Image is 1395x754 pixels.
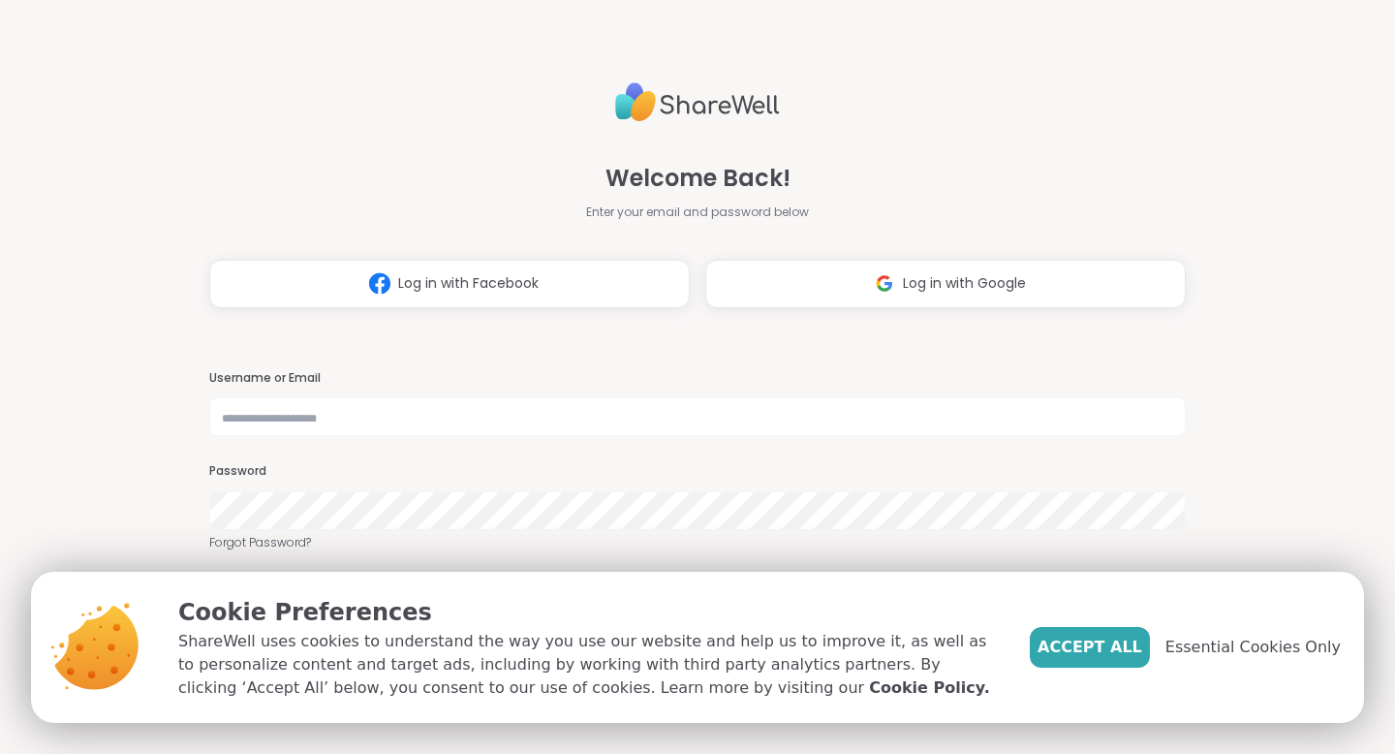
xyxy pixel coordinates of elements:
button: Log in with Facebook [209,260,690,308]
img: ShareWell Logomark [866,266,903,301]
a: Cookie Policy. [869,676,989,700]
button: Accept All [1030,627,1150,668]
img: ShareWell Logomark [361,266,398,301]
h3: Username or Email [209,370,1186,387]
button: Log in with Google [705,260,1186,308]
span: Log in with Google [903,273,1026,294]
span: Welcome Back! [605,161,790,196]
img: ShareWell Logo [615,75,780,130]
p: ShareWell uses cookies to understand the way you use our website and help us to improve it, as we... [178,630,999,700]
span: Essential Cookies Only [1165,636,1341,659]
span: Enter your email and password below [586,204,809,221]
a: Forgot Password? [209,534,1186,551]
span: Accept All [1038,636,1142,659]
p: Cookie Preferences [178,595,999,630]
h3: Password [209,463,1186,480]
span: Log in with Facebook [398,273,539,294]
